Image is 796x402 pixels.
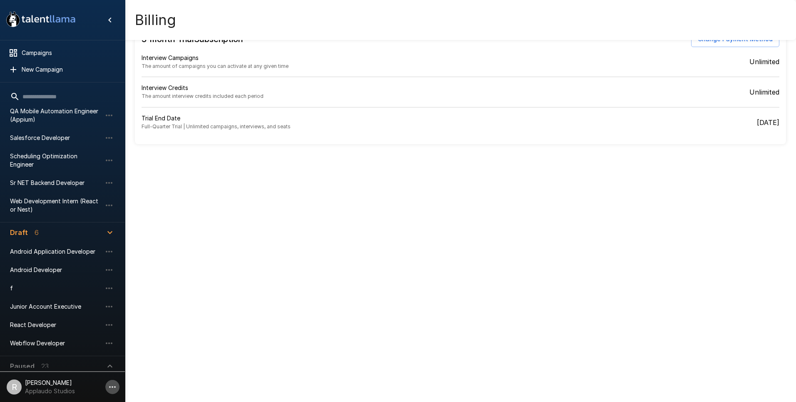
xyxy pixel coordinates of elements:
[142,84,188,92] p: Interview Credits
[142,54,199,62] p: Interview Campaigns
[749,87,779,97] p: Unlimited
[757,117,779,127] p: [DATE]
[749,57,779,67] p: Unlimited
[142,123,291,130] span: Full-Quarter Trial | Unlimited campaigns, interviews, and seats
[142,93,264,99] span: The amount interview credits included each period
[142,114,460,122] p: Trial End Date
[135,11,176,29] h4: Billing
[142,63,289,69] span: The amount of campaigns you can activate at any given time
